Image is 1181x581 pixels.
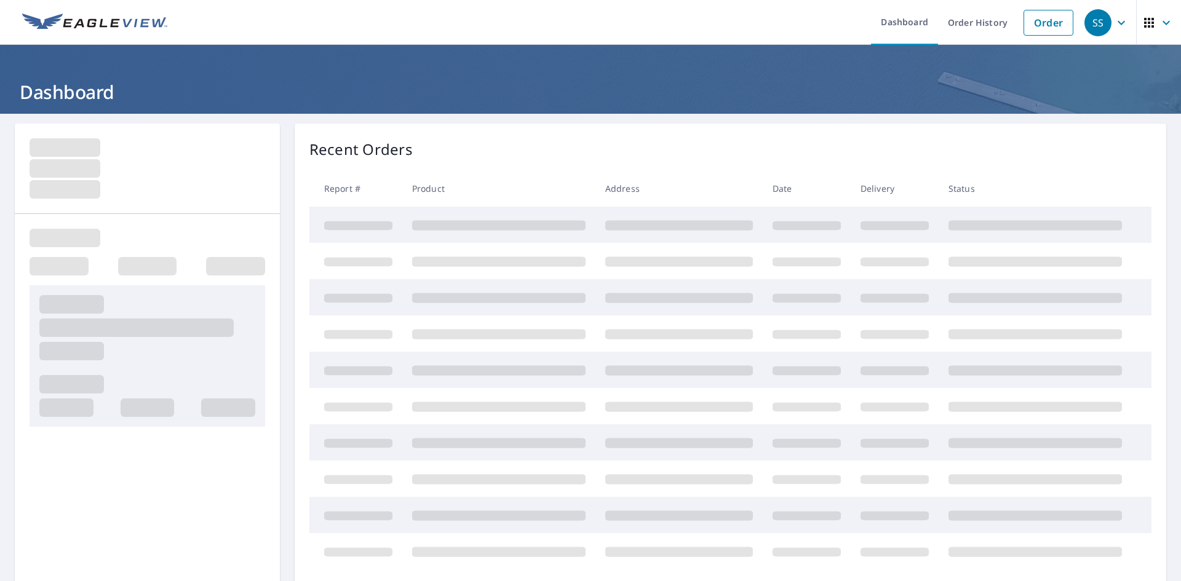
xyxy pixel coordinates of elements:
h1: Dashboard [15,79,1166,105]
th: Date [763,170,851,207]
th: Address [595,170,763,207]
img: EV Logo [22,14,167,32]
th: Product [402,170,595,207]
div: SS [1084,9,1111,36]
th: Report # [309,170,402,207]
th: Status [939,170,1132,207]
a: Order [1024,10,1073,36]
th: Delivery [851,170,939,207]
p: Recent Orders [309,138,413,160]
